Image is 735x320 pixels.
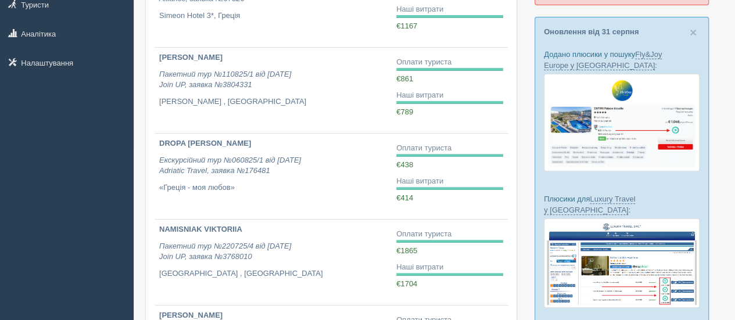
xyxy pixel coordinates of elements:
[159,139,251,148] b: DROPA [PERSON_NAME]
[396,21,417,30] span: €1167
[159,10,387,21] p: Simeon Hotel 3*, Греція
[544,193,700,215] p: Плюсики для :
[159,53,223,62] b: [PERSON_NAME]
[690,26,697,38] button: Close
[690,26,697,39] span: ×
[396,90,503,101] div: Наші витрати
[396,74,413,83] span: €861
[544,218,700,308] img: luxury-travel-%D0%BF%D0%BE%D0%B4%D0%B1%D0%BE%D1%80%D0%BA%D0%B0-%D1%81%D1%80%D0%BC-%D0%B4%D0%BB%D1...
[159,156,301,175] i: Екскурсійний тур №060825/1 від [DATE] Adriatic Travel, заявка №176481
[159,242,291,261] i: Пакетний тур №220725/4 від [DATE] Join UP, заявка №3768010
[544,74,700,171] img: fly-joy-de-proposal-crm-for-travel-agency.png
[396,176,503,187] div: Наші витрати
[396,4,503,15] div: Наші витрати
[159,182,387,193] p: «Греція - моя любов»
[396,160,413,169] span: €438
[396,262,503,273] div: Наші витрати
[155,48,392,133] a: [PERSON_NAME] Пакетний тур №110825/1 від [DATE]Join UP, заявка №3804331 [PERSON_NAME] , [GEOGRAPH...
[159,268,387,279] p: [GEOGRAPHIC_DATA] , [GEOGRAPHIC_DATA]
[544,50,662,70] a: Fly&Joy Europe у [GEOGRAPHIC_DATA]
[159,70,291,89] i: Пакетний тур №110825/1 від [DATE] Join UP, заявка №3804331
[544,195,635,215] a: Luxury Travel у [GEOGRAPHIC_DATA]
[396,143,503,154] div: Оплати туриста
[396,246,417,255] span: €1865
[159,96,387,107] p: [PERSON_NAME] , [GEOGRAPHIC_DATA]
[396,193,413,202] span: €414
[396,229,503,240] div: Оплати туриста
[544,27,639,36] a: Оновлення від 31 серпня
[396,279,417,288] span: €1704
[155,220,392,305] a: NAMISNIAK VIKTORIIA Пакетний тур №220725/4 від [DATE]Join UP, заявка №3768010 [GEOGRAPHIC_DATA] ,...
[544,49,700,71] p: Додано плюсики у пошуку :
[159,311,223,319] b: [PERSON_NAME]
[159,225,242,233] b: NAMISNIAK VIKTORIIA
[155,134,392,219] a: DROPA [PERSON_NAME] Екскурсійний тур №060825/1 від [DATE]Adriatic Travel, заявка №176481 «Греція ...
[396,107,413,116] span: €789
[396,57,503,68] div: Оплати туриста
